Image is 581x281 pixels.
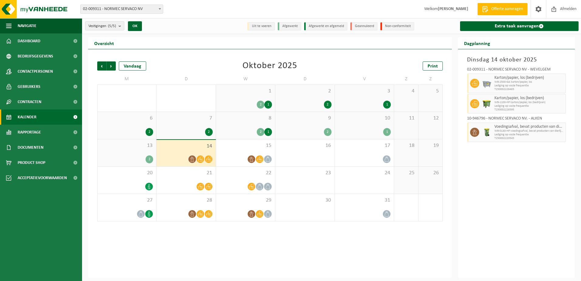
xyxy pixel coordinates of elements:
[18,109,36,125] span: Kalender
[467,55,566,64] h3: Dinsdag 14 oktober 2025
[278,22,301,30] li: Afgewerkt
[18,155,45,170] span: Product Shop
[97,74,156,85] td: M
[494,108,564,112] span: T250002226595
[108,24,116,28] count: (5/5)
[494,88,564,91] span: T250002226465
[418,74,443,85] td: Z
[397,88,415,95] span: 4
[380,22,414,30] li: Non-conformiteit
[88,22,116,31] span: Vestigingen
[438,7,468,11] strong: [PERSON_NAME]
[423,61,443,71] a: Print
[81,5,163,13] span: 02-009311 - NORMEC SERVACO NV
[18,49,53,64] span: Bedrijfsgegevens
[219,170,272,176] span: 22
[494,101,564,104] span: WB-1100-HP karton/papier, los (bedrijven)
[338,142,391,149] span: 17
[128,21,142,31] button: OK
[264,128,272,136] div: 1
[482,79,491,88] img: WB-2500-GAL-GY-01
[18,140,43,155] span: Documenten
[467,68,566,74] div: 02-009311 - NORMEC SERVACO NV - WEVELGEM
[458,37,496,49] h2: Dagplanning
[494,133,564,137] span: Lediging op vaste frequentie
[338,115,391,122] span: 10
[85,21,124,30] button: Vestigingen(5/5)
[257,128,264,136] div: 2
[219,142,272,149] span: 15
[494,80,564,84] span: WB-2500-GA karton/papier, los
[107,61,116,71] span: Volgende
[146,128,153,136] div: 2
[219,88,272,95] span: 1
[482,99,491,108] img: WB-1100-HPE-GN-50
[324,101,332,109] div: 2
[428,64,438,69] span: Print
[156,74,216,85] td: D
[278,88,331,95] span: 2
[421,88,439,95] span: 5
[397,142,415,149] span: 18
[338,197,391,204] span: 31
[494,75,564,80] span: Karton/papier, los (bedrijven)
[482,128,491,137] img: WB-0140-HPE-GN-50
[338,88,391,95] span: 3
[101,170,153,176] span: 20
[494,124,564,129] span: Voedingsafval, bevat producten van dierlijke oorsprong, onverpakt, categorie 3
[460,21,579,31] a: Extra taak aanvragen
[18,64,53,79] span: Contactpersonen
[257,101,264,109] div: 2
[397,170,415,176] span: 25
[18,170,67,186] span: Acceptatievoorwaarden
[88,37,120,49] h2: Overzicht
[160,197,212,204] span: 28
[247,22,275,30] li: Uit te voeren
[101,115,153,122] span: 6
[278,170,331,176] span: 23
[205,128,213,136] div: 2
[160,170,212,176] span: 21
[421,115,439,122] span: 12
[338,170,391,176] span: 24
[494,104,564,108] span: Lediging op vaste frequentie
[383,128,391,136] div: 1
[242,61,297,71] div: Oktober 2025
[101,142,153,149] span: 13
[275,74,335,85] td: D
[101,197,153,204] span: 27
[18,125,41,140] span: Rapportage
[219,197,272,204] span: 29
[18,33,40,49] span: Dashboard
[160,115,212,122] span: 7
[216,74,275,85] td: W
[467,116,566,123] div: 10-946796 - NORMEC SERVACO NV. - ALKEN
[494,96,564,101] span: Karton/papier, los (bedrijven)
[490,6,524,12] span: Offerte aanvragen
[278,197,331,204] span: 30
[421,170,439,176] span: 26
[350,22,377,30] li: Geannuleerd
[494,129,564,133] span: WB-0140-HP voedingsafval, bevat producten van dierlijke oors
[97,61,106,71] span: Vorige
[304,22,347,30] li: Afgewerkt en afgemeld
[494,137,564,140] span: T250002220545
[477,3,528,15] a: Offerte aanvragen
[146,155,153,163] div: 2
[119,61,146,71] div: Vandaag
[397,115,415,122] span: 11
[264,101,272,109] div: 1
[80,5,163,14] span: 02-009311 - NORMEC SERVACO NV
[18,18,36,33] span: Navigatie
[160,143,212,150] span: 14
[324,128,332,136] div: 2
[18,94,41,109] span: Contracten
[421,142,439,149] span: 19
[494,84,564,88] span: Lediging op vaste frequentie
[383,101,391,109] div: 1
[394,74,418,85] td: Z
[278,115,331,122] span: 9
[335,74,394,85] td: V
[278,142,331,149] span: 16
[18,79,40,94] span: Gebruikers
